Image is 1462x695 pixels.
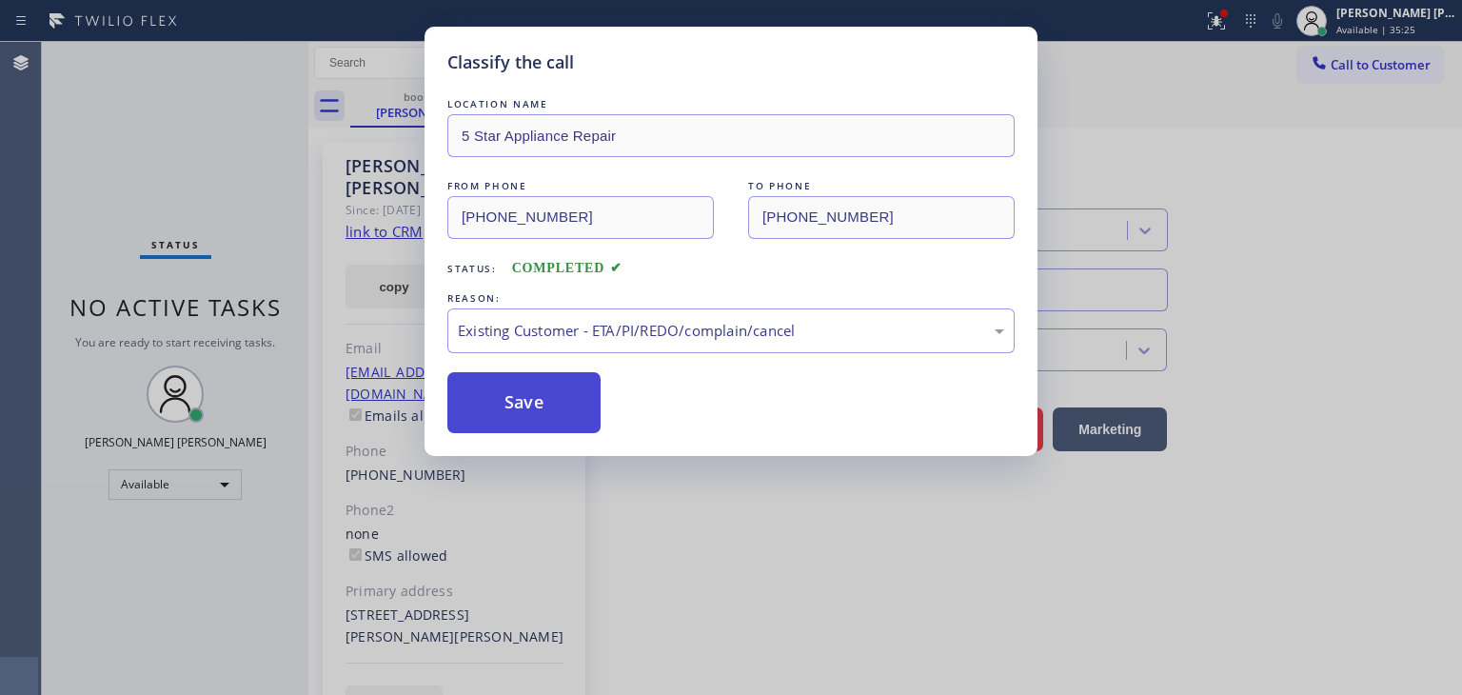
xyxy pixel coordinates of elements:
[447,372,601,433] button: Save
[458,320,1004,342] div: Existing Customer - ETA/PI/REDO/complain/cancel
[447,50,574,75] h5: Classify the call
[748,196,1015,239] input: To phone
[447,94,1015,114] div: LOCATION NAME
[447,262,497,275] span: Status:
[447,176,714,196] div: FROM PHONE
[447,288,1015,308] div: REASON:
[447,196,714,239] input: From phone
[748,176,1015,196] div: TO PHONE
[512,261,622,275] span: COMPLETED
